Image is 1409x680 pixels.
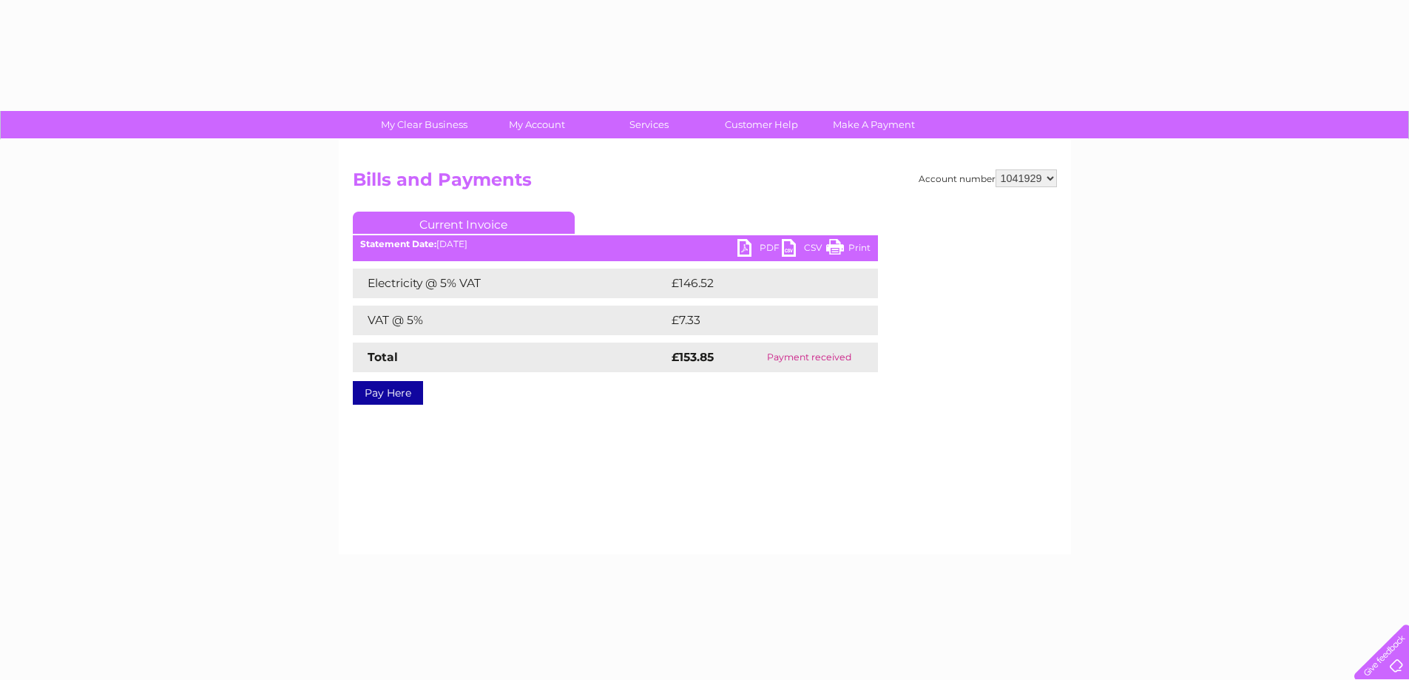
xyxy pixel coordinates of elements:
[672,350,714,364] strong: £153.85
[353,269,668,298] td: Electricity @ 5% VAT
[737,239,782,260] a: PDF
[668,306,842,335] td: £7.33
[353,169,1057,198] h2: Bills and Payments
[353,239,878,249] div: [DATE]
[813,111,935,138] a: Make A Payment
[668,269,851,298] td: £146.52
[700,111,822,138] a: Customer Help
[588,111,710,138] a: Services
[782,239,826,260] a: CSV
[919,169,1057,187] div: Account number
[368,350,398,364] strong: Total
[741,343,877,372] td: Payment received
[476,111,598,138] a: My Account
[826,239,871,260] a: Print
[353,212,575,234] a: Current Invoice
[363,111,485,138] a: My Clear Business
[353,306,668,335] td: VAT @ 5%
[353,381,423,405] a: Pay Here
[360,238,436,249] b: Statement Date:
